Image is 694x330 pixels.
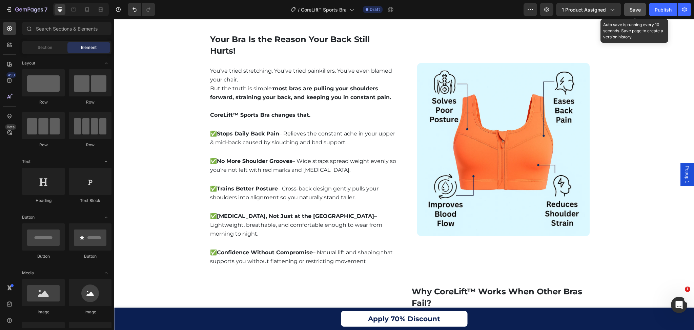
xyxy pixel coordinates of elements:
[96,66,277,81] strong: most bras are pulling your shoulders forward, straining your back, and keeping you in constant pain.
[556,3,621,16] button: 1 product assigned
[649,3,677,16] button: Publish
[22,60,35,66] span: Layout
[22,198,65,204] div: Heading
[22,253,65,259] div: Button
[96,48,283,100] p: You’ve tried stretching. You’ve tried painkillers. You’ve even blamed your chair. But the truth i...
[101,156,111,167] span: Toggle open
[96,15,256,37] strong: Your Bra Is the Reason Your Back Still Hurts!
[101,268,111,278] span: Toggle open
[96,229,283,247] p: ✅ – Natural lift and shaping that supports you without flattening or restricting movement
[69,99,111,105] div: Row
[297,266,485,291] h2: Why CoreLift™ Works When Other Bras Fail?
[22,99,65,105] div: Row
[103,111,165,118] strong: Stops Daily Back Pain
[81,44,97,51] span: Element
[303,44,475,217] img: ChatGPT_Image_Aug_27_2025_09_36_39_PM.webp
[570,147,576,164] span: Popup 1
[624,3,646,16] button: Save
[22,22,111,35] input: Search Sections & Elements
[301,6,347,13] span: CoreLift™ Sports Bra
[96,165,283,183] p: ✅ – Cross-back design gently pulls your shoulders into alignment so you naturally stand taller.
[103,166,164,173] strong: Trains Better Posture
[298,6,300,13] span: /
[22,270,34,276] span: Media
[22,214,35,220] span: Button
[69,253,111,259] div: Button
[103,139,178,145] strong: No More Shoulder Grooves
[227,292,353,308] a: Apply 70% Discount
[671,297,687,313] iframe: Intercom live chat
[685,287,690,292] span: 1
[103,230,199,237] strong: Confidence Without Compromise
[101,58,111,69] span: Toggle open
[22,159,30,165] span: Text
[22,309,65,315] div: Image
[6,72,16,78] div: 450
[22,142,65,148] div: Row
[562,6,606,13] span: 1 product assigned
[370,6,380,13] span: Draft
[114,19,694,330] iframe: Design area
[5,124,16,130] div: Beta
[128,3,155,16] div: Undo/Redo
[630,7,641,13] span: Save
[69,309,111,315] div: Image
[96,138,283,155] p: ✅ – Wide straps spread weight evenly so you’re not left with red marks and [MEDICAL_DATA].
[69,198,111,204] div: Text Block
[44,5,47,14] p: 7
[38,44,52,51] span: Section
[254,295,326,304] p: Apply 70% Discount
[3,3,50,16] button: 7
[101,212,111,223] span: Toggle open
[96,93,196,99] strong: CoreLift™ Sports Bra changes that.
[655,6,672,13] div: Publish
[96,110,283,128] p: ✅ – Relieves the constant ache in your upper & mid-back caused by slouching and bad support.
[103,194,260,200] strong: [MEDICAL_DATA], Not Just at the [GEOGRAPHIC_DATA]
[96,193,283,219] p: ✅ – Lightweight, breathable, and comfortable enough to wear from morning to night.
[69,142,111,148] div: Row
